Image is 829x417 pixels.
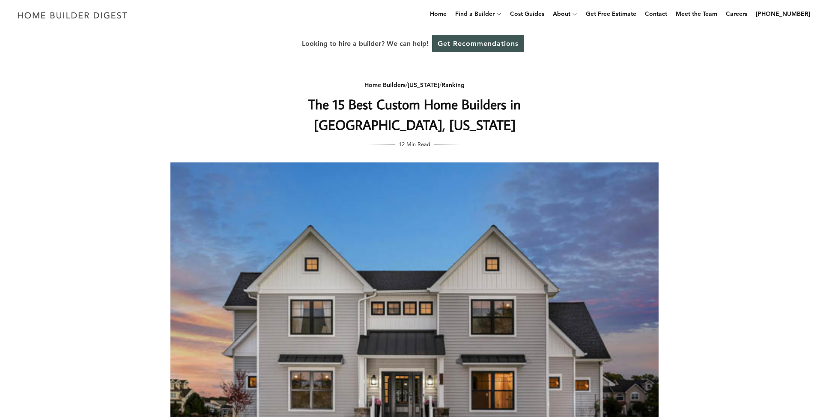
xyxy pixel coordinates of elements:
h1: The 15 Best Custom Home Builders in [GEOGRAPHIC_DATA], [US_STATE] [244,94,585,135]
a: Home Builders [364,81,406,89]
a: Ranking [441,81,465,89]
span: 12 Min Read [399,139,430,149]
a: Get Recommendations [432,35,524,52]
img: Home Builder Digest [14,7,131,24]
a: [US_STATE] [408,81,439,89]
div: / / [244,80,585,90]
